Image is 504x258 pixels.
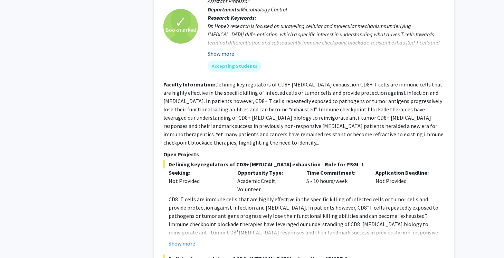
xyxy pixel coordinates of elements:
[178,195,180,200] sup: +
[236,228,239,233] sup: +
[208,6,241,13] b: Departments:
[208,14,256,21] b: Research Keywords:
[367,203,369,209] sup: +
[301,168,370,193] div: 5 - 10 hours/week
[163,150,445,158] p: Open Projects
[163,160,445,168] span: Defining key regulators of CD8+ [MEDICAL_DATA] exhaustion - Role for PSGL-1
[237,168,296,177] p: Opportunity Type:
[169,168,227,177] p: Seeking:
[163,81,444,146] fg-read-more: Defining key regulators of CD8+ [MEDICAL_DATA] exhaustion CD8+ T cells are immune cells that are ...
[165,26,196,34] span: Bookmarked
[169,177,227,185] div: Not Provided
[163,81,215,88] b: Faculty Information:
[232,168,301,193] div: Academic Credit, Volunteer
[208,49,234,58] button: Show more
[370,168,439,193] div: Not Provided
[208,61,261,72] mat-chip: Accepting Students
[208,22,445,72] div: Dr. Hope’s research is focused on unraveling cellular and molecular mechanisms underlying [MEDICA...
[241,6,287,13] span: Microbiology Control
[169,239,195,248] button: Show more
[5,227,29,253] iframe: Chat
[306,168,365,177] p: Time Commitment:
[175,19,187,26] span: ✓
[360,220,362,225] sup: +
[375,168,434,177] p: Application Deadline:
